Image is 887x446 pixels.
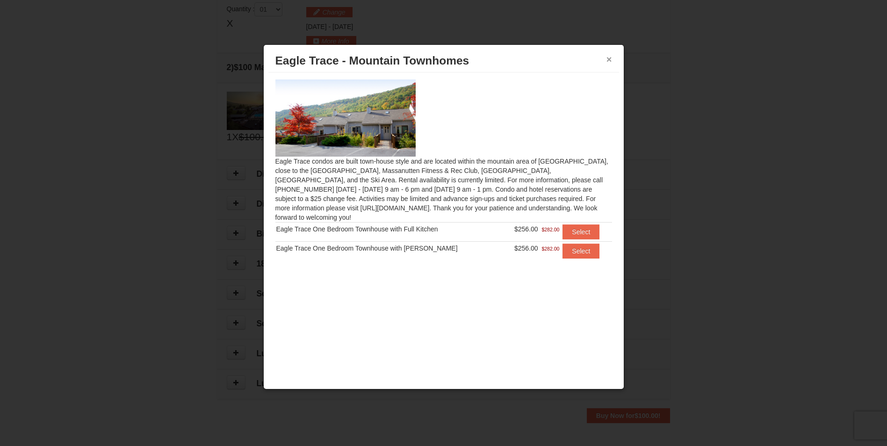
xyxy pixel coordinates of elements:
[275,79,416,156] img: 19218983-1-9b289e55.jpg
[541,244,559,253] span: $282.00
[276,244,502,253] div: Eagle Trace One Bedroom Townhouse with [PERSON_NAME]
[606,55,612,64] button: ×
[541,225,559,234] span: $282.00
[514,245,538,252] span: $256.00
[276,224,502,234] div: Eagle Trace One Bedroom Townhouse with Full Kitchen
[268,72,619,277] div: Eagle Trace condos are built town-house style and are located within the mountain area of [GEOGRA...
[562,224,599,239] button: Select
[514,225,538,233] span: $256.00
[562,244,599,259] button: Select
[275,54,469,67] span: Eagle Trace - Mountain Townhomes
